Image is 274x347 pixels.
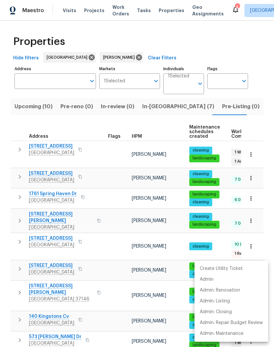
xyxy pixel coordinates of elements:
p: Admin: Closing [200,309,232,316]
p: Admin: Renovation [200,287,240,294]
p: Admin: Repair Budget Review [200,319,263,326]
p: Admin [200,276,214,283]
p: Create Utility Ticket [200,265,243,272]
p: Admin: Listing [200,298,230,305]
p: Admin: Maintenance [200,330,243,337]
